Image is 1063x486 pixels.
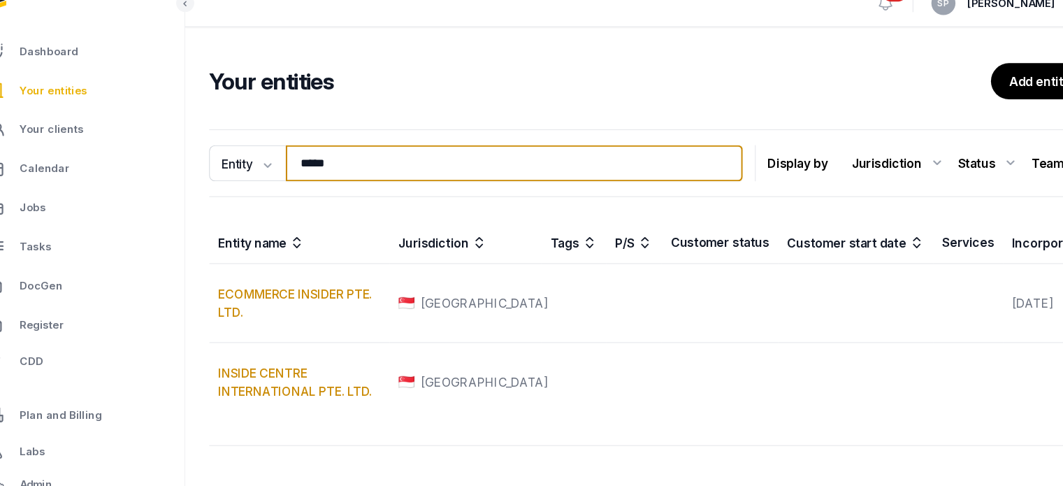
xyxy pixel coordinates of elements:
[48,347,69,364] span: CDD
[618,472,623,486] span: 1
[11,196,189,229] a: Jobs
[651,472,658,486] span: 2
[48,59,102,76] span: Dashboard
[48,204,72,221] span: Jobs
[11,123,189,157] a: Your clients
[391,225,533,265] th: Jurisdiction
[11,456,189,484] a: Admin
[821,160,909,183] div: Jurisdiction
[11,87,189,120] a: Your entities
[48,241,77,257] span: Tasks
[420,366,539,383] span: [GEOGRAPHIC_DATA]
[950,78,1041,112] a: Add entity
[48,277,87,294] span: DocGen
[48,431,71,448] span: Labs
[232,286,375,317] a: ECOMMERCE INSIDER PTE. LTD.
[920,160,977,183] div: Status
[753,225,897,265] th: Customer start date
[533,225,593,265] th: Tags
[48,313,89,330] span: Register
[851,7,872,21] span: 41
[11,422,189,456] a: Labs
[593,225,644,265] th: P/S
[224,225,391,265] th: Entity name
[232,359,375,390] a: INSIDE CENTRE INTERNATIONAL PTE. LTD.
[48,397,124,414] span: Plan and Billing
[48,168,94,185] span: Calendar
[420,293,539,310] span: [GEOGRAPHIC_DATA]
[988,160,1041,183] div: Team
[11,159,189,193] a: Calendar
[224,83,950,108] h2: Your entities
[11,389,189,422] a: Plan and Billing
[11,341,189,369] a: CDD
[48,131,107,148] span: Your clients
[743,160,799,183] p: Display by
[11,50,189,84] a: Dashboard
[48,95,110,112] span: Your entities
[11,269,189,302] a: DocGen
[48,462,78,478] span: Admin
[895,11,918,34] button: SP
[633,472,640,486] span: 2
[929,14,1010,31] span: [PERSON_NAME]
[11,305,189,338] a: Register
[11,232,189,266] a: Tasks
[897,225,962,265] th: Services
[901,18,912,27] span: SP
[224,155,295,188] button: Entity
[644,225,753,265] th: Customer status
